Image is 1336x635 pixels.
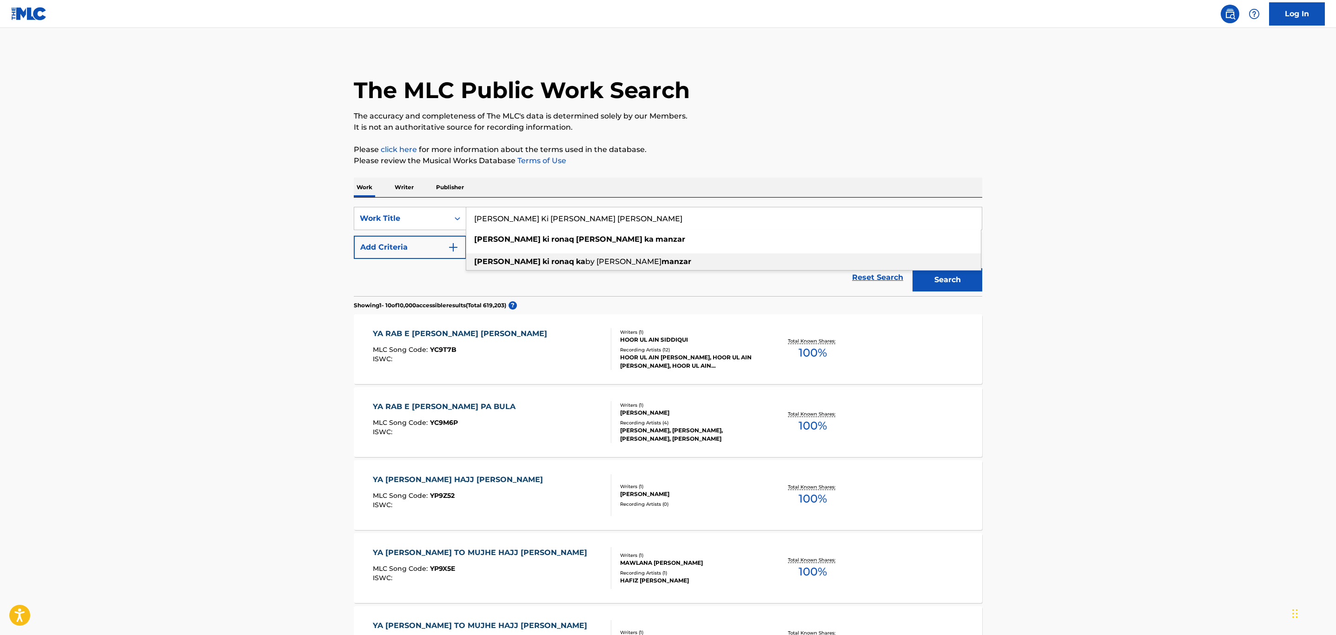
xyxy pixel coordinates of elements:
p: Publisher [433,178,467,197]
div: Help [1245,5,1263,23]
strong: [PERSON_NAME] [474,257,541,266]
p: Please for more information about the terms used in the database. [354,144,982,155]
span: by [PERSON_NAME] [585,257,661,266]
button: Add Criteria [354,236,466,259]
span: ? [509,301,517,310]
div: HAFIZ [PERSON_NAME] [620,576,761,585]
h1: The MLC Public Work Search [354,76,690,104]
a: YA RAB E [PERSON_NAME] [PERSON_NAME]MLC Song Code:YC9T7BISWC:Writers (1)HOOR UL AIN SIDDIQUIRecor... [354,314,982,384]
a: Public Search [1221,5,1239,23]
span: YP9Z52 [430,491,455,500]
div: HOOR UL AIN SIDDIQUI [620,336,761,344]
div: Recording Artists ( 1 ) [620,569,761,576]
p: Total Known Shares: [788,483,838,490]
span: MLC Song Code : [373,491,430,500]
img: MLC Logo [11,7,47,20]
span: 100 % [799,417,827,434]
img: 9d2ae6d4665cec9f34b9.svg [448,242,459,253]
span: YC9M6P [430,418,458,427]
img: search [1224,8,1236,20]
span: YC9T7B [430,345,456,354]
a: YA [PERSON_NAME] HAJJ [PERSON_NAME]MLC Song Code:YP9Z52ISWC:Writers (1)[PERSON_NAME]Recording Art... [354,460,982,530]
div: Writers ( 1 ) [620,552,761,559]
span: MLC Song Code : [373,564,430,573]
div: YA [PERSON_NAME] TO MUJHE HAJJ [PERSON_NAME] [373,620,592,631]
div: YA RAB E [PERSON_NAME] [PERSON_NAME] [373,328,552,339]
p: It is not an authoritative source for recording information. [354,122,982,133]
span: YP9X5E [430,564,455,573]
div: YA [PERSON_NAME] HAJJ [PERSON_NAME] [373,474,548,485]
p: Total Known Shares: [788,410,838,417]
div: Writers ( 1 ) [620,402,761,409]
span: 100 % [799,563,827,580]
span: 100 % [799,344,827,361]
strong: ki [542,235,549,244]
strong: [PERSON_NAME] [474,235,541,244]
div: Recording Artists ( 0 ) [620,501,761,508]
a: YA [PERSON_NAME] TO MUJHE HAJJ [PERSON_NAME]MLC Song Code:YP9X5EISWC:Writers (1)MAWLANA [PERSON_N... [354,533,982,603]
div: YA [PERSON_NAME] TO MUJHE HAJJ [PERSON_NAME] [373,547,592,558]
div: YA RAB E [PERSON_NAME] PA BULA [373,401,520,412]
div: [PERSON_NAME] [620,409,761,417]
div: HOOR UL AIN [PERSON_NAME], HOOR UL AIN [PERSON_NAME], HOOR UL AIN [PERSON_NAME], HOOR UL AIN [PER... [620,353,761,370]
div: Writers ( 1 ) [620,329,761,336]
iframe: Chat Widget [1290,590,1336,635]
span: ISWC : [373,428,395,436]
div: Recording Artists ( 12 ) [620,346,761,353]
strong: ki [542,257,549,266]
strong: manzar [661,257,691,266]
a: YA RAB E [PERSON_NAME] PA BULAMLC Song Code:YC9M6PISWC:Writers (1)[PERSON_NAME]Recording Artists ... [354,387,982,457]
span: MLC Song Code : [373,345,430,354]
div: [PERSON_NAME] [620,490,761,498]
div: [PERSON_NAME], [PERSON_NAME], [PERSON_NAME], [PERSON_NAME] [620,426,761,443]
div: Work Title [360,213,443,224]
a: Log In [1269,2,1325,26]
p: Please review the Musical Works Database [354,155,982,166]
span: ISWC : [373,501,395,509]
span: 100 % [799,490,827,507]
div: MAWLANA [PERSON_NAME] [620,559,761,567]
p: Showing 1 - 10 of 10,000 accessible results (Total 619,203 ) [354,301,506,310]
strong: ronaq [551,257,574,266]
p: Total Known Shares: [788,337,838,344]
button: Search [913,268,982,291]
div: Writers ( 1 ) [620,483,761,490]
form: Search Form [354,207,982,296]
span: MLC Song Code : [373,418,430,427]
a: Reset Search [847,267,908,288]
span: ISWC : [373,574,395,582]
span: ISWC : [373,355,395,363]
img: help [1249,8,1260,20]
div: Drag [1292,600,1298,628]
p: Total Known Shares: [788,556,838,563]
p: Work [354,178,375,197]
strong: ka [576,257,585,266]
strong: ronaq [551,235,574,244]
a: Terms of Use [516,156,566,165]
a: click here [381,145,417,154]
div: Recording Artists ( 4 ) [620,419,761,426]
p: The accuracy and completeness of The MLC's data is determined solely by our Members. [354,111,982,122]
strong: [PERSON_NAME] [576,235,642,244]
p: Writer [392,178,417,197]
strong: manzar [655,235,685,244]
strong: ka [644,235,654,244]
